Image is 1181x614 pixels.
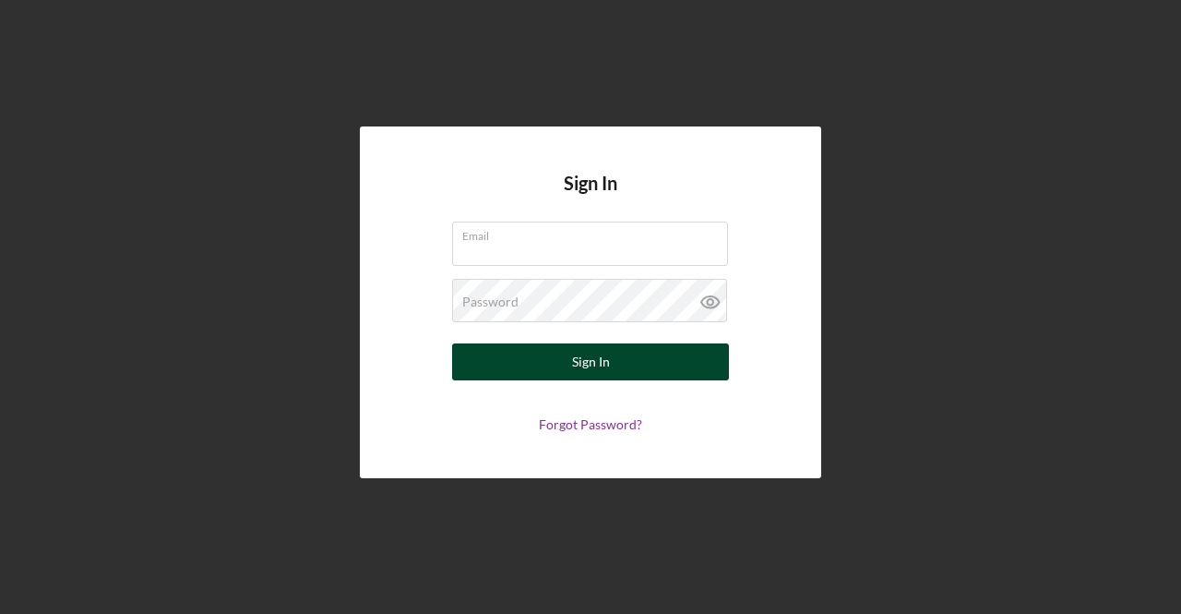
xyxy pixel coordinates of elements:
label: Email [462,223,728,243]
a: Forgot Password? [539,416,642,432]
button: Sign In [452,343,729,380]
div: Sign In [572,343,610,380]
h4: Sign In [564,173,617,222]
label: Password [462,295,519,309]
